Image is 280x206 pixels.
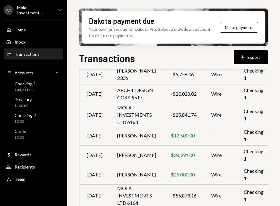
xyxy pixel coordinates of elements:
div: [DATE] [87,151,103,159]
td: Checking 1 [236,126,271,145]
div: $0.00 [15,119,36,124]
div: Home [15,27,26,32]
div: $0.00 [15,135,26,140]
div: [DATE] [87,90,103,98]
a: Recipients [4,161,63,172]
a: Rewards [4,149,63,160]
div: Transactions [15,51,40,57]
div: Molat Investment... [17,5,53,15]
td: Checking 1 [236,104,271,126]
div: M [4,5,13,15]
div: $12,500.00 [171,132,197,139]
div: [DATE] [87,132,103,139]
div: Inbox [15,39,26,44]
td: Checking 1 [236,145,271,165]
div: -$29,841.74 [171,111,197,119]
div: -$20,028.02 [171,90,197,98]
a: Transactions [4,48,63,59]
div: Treasury [15,97,32,102]
td: Wire [204,65,236,84]
div: -$55,878.16 [171,192,197,199]
td: Wire [204,165,236,184]
td: MOLAT INVESTMENTS LTD 6164 [110,104,163,126]
a: Checking 2$0.00 [4,111,63,126]
a: Accounts [4,67,63,78]
div: [DATE] [87,111,103,119]
div: $44,211.80 [15,87,36,93]
a: Inbox [4,36,63,47]
a: Team [4,173,63,184]
div: Checking 2 [15,113,36,118]
td: Checking 1 [236,65,271,84]
td: Checking 1 [236,84,271,104]
a: Treasury$100.00 [4,95,63,110]
div: -$5,758.06 [171,71,197,78]
td: Wire [204,104,236,126]
td: [PERSON_NAME] 2306 [110,65,163,84]
td: [PERSON_NAME] [110,126,163,145]
h1: Transactions [79,52,135,64]
div: Rewards [15,152,31,157]
div: $38,991.00 [171,151,197,159]
td: Wire [204,84,236,104]
a: Cards$0.00 [4,127,63,141]
div: [DATE] [87,171,103,178]
a: Home [4,24,63,35]
div: Checking 1 [15,81,36,86]
div: Recipients [15,164,35,169]
td: – [204,126,236,145]
td: [PERSON_NAME] [110,145,163,165]
button: Export [234,50,268,64]
div: $25,000.00 [171,171,197,178]
a: Checking 1$44,211.80 [4,79,63,94]
div: Team [15,176,25,182]
td: ARCHT DESIGN CORP 9517 [110,84,163,104]
div: [DATE] [87,192,103,199]
div: Cards [15,129,26,134]
div: Accounts [15,70,33,75]
td: Wire [204,145,236,165]
div: $100.00 [15,103,32,108]
button: Make payment [220,22,258,33]
div: Dakota payment due [89,16,154,26]
div: Your payment is due for Dakota Pro. Select a drawdown account for all future payments. [89,26,216,39]
div: [DATE] [87,71,103,78]
td: Checking 1 [236,165,271,184]
td: [PERSON_NAME] [110,165,163,184]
